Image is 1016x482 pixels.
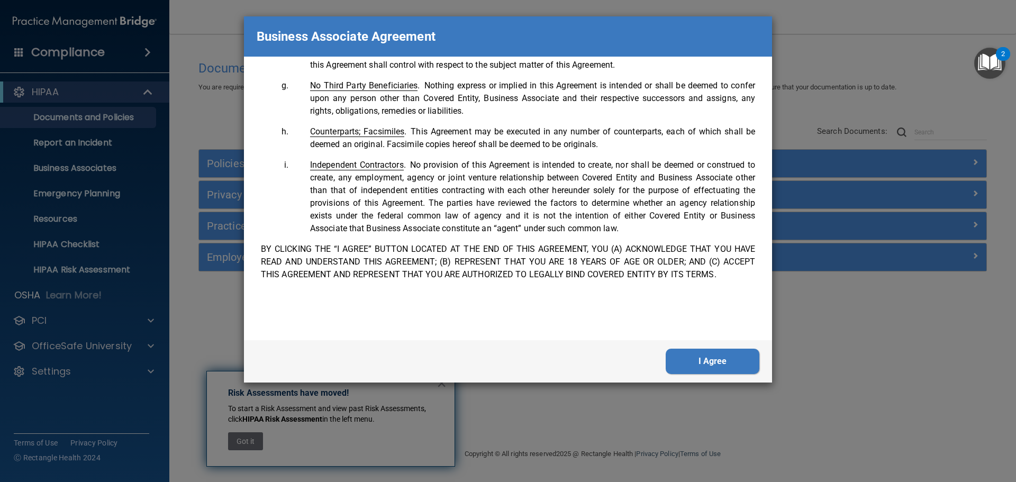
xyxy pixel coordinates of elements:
span: . [310,160,406,170]
button: I Agree [666,349,759,374]
span: . [310,80,420,90]
li: This Agreement may be executed in any number of counterparts, each of which shall be deemed an or... [291,125,755,151]
button: Open Resource Center, 2 new notifications [974,48,1005,79]
span: Independent Contractors [310,160,404,170]
span: No Third Party Beneficiaries [310,80,418,91]
li: No provision of this Agreement is intended to create, nor shall be deemed or construed to create,... [291,159,755,235]
span: Counterparts; Facsimiles [310,126,404,137]
div: 2 [1001,54,1005,68]
li: Nothing express or implied in this Agreement is intended or shall be deemed to confer upon any pe... [291,79,755,117]
p: Business Associate Agreement [257,25,436,48]
p: BY CLICKING THE “I AGREE” BUTTON LOCATED AT THE END OF THIS AGREEMENT, YOU (A) ACKNOWLEDGE THAT Y... [261,243,755,281]
span: . [310,126,406,137]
